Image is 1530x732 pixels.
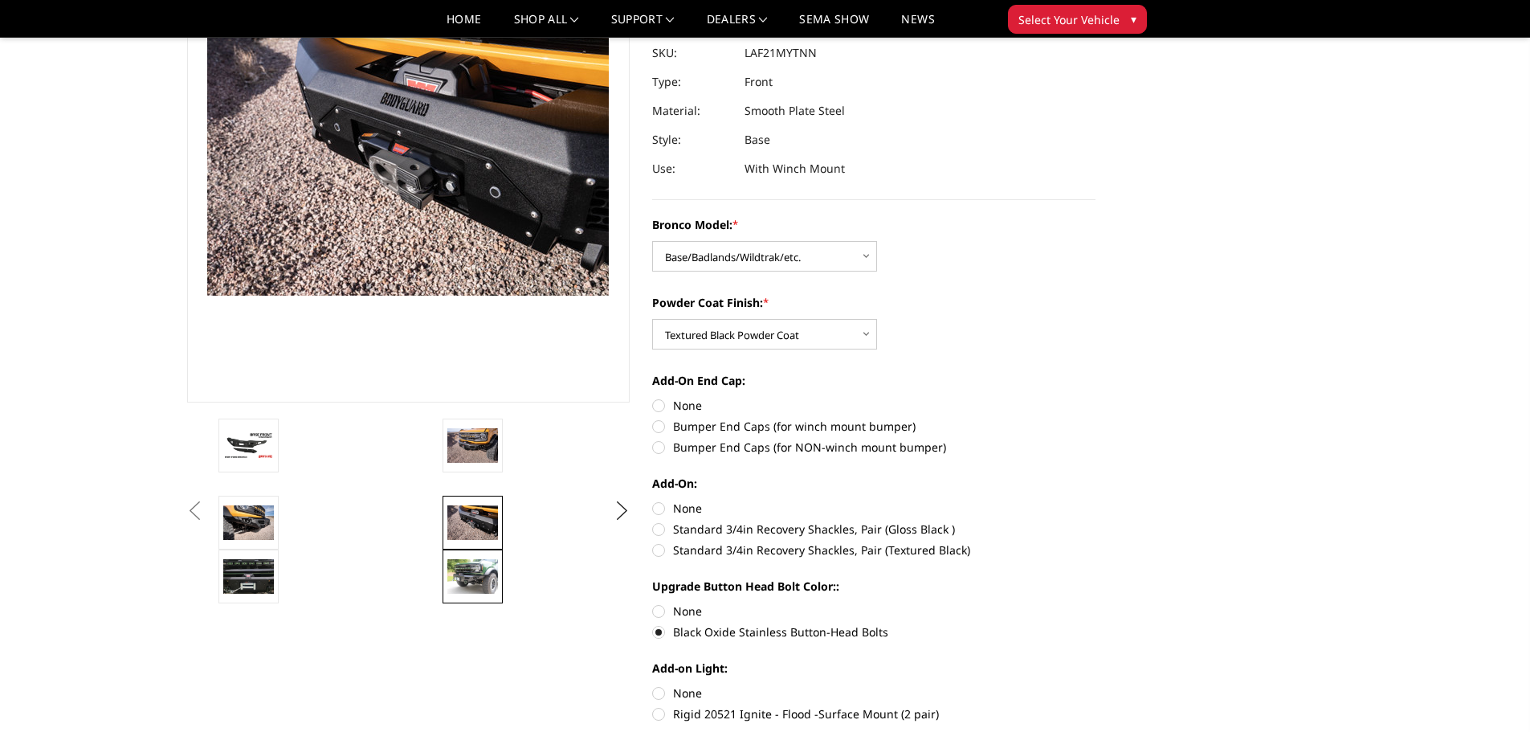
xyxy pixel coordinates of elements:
[652,685,1095,701] label: None
[652,624,1095,640] label: Black Oxide Stainless Button-Head Bolts
[652,39,732,67] dt: SKU:
[1450,655,1530,732] iframe: Chat Widget
[652,397,1095,414] label: None
[652,705,1095,722] label: Rigid 20521 Ignite - Flood -Surface Mount (2 pair)
[707,14,768,37] a: Dealers
[745,67,773,96] dd: Front
[745,39,817,67] dd: LAF21MYTNN
[1018,11,1120,28] span: Select Your Vehicle
[447,505,498,539] img: Bronco Base Front (winch mount)
[652,578,1095,595] label: Upgrade Button Head Bolt Color::
[652,603,1095,620] label: None
[652,154,732,183] dt: Use:
[652,418,1095,435] label: Bumper End Caps (for winch mount bumper)
[652,439,1095,456] label: Bumper End Caps (for NON-winch mount bumper)
[799,14,869,37] a: SEMA Show
[901,14,934,37] a: News
[652,521,1095,538] label: Standard 3/4in Recovery Shackles, Pair (Gloss Black )
[223,431,274,460] img: Freedom Series - Bronco Base Front Bumper
[652,96,732,125] dt: Material:
[611,14,675,37] a: Support
[652,216,1095,233] label: Bronco Model:
[1131,10,1136,27] span: ▾
[745,154,845,183] dd: With Winch Mount
[610,499,634,523] button: Next
[1008,5,1147,34] button: Select Your Vehicle
[223,559,274,593] img: Bronco Base Front (winch mount)
[652,500,1095,517] label: None
[652,125,732,154] dt: Style:
[652,67,732,96] dt: Type:
[652,660,1095,677] label: Add-on Light:
[745,125,770,154] dd: Base
[183,499,207,523] button: Previous
[745,96,845,125] dd: Smooth Plate Steel
[652,372,1095,389] label: Add-On End Cap:
[652,294,1095,311] label: Powder Coat Finish:
[652,542,1095,558] label: Standard 3/4in Recovery Shackles, Pair (Textured Black)
[514,14,579,37] a: shop all
[447,14,481,37] a: Home
[447,428,498,462] img: Bronco Base Front (winch mount)
[447,559,498,593] img: Bronco Base Front (winch mount)
[652,475,1095,492] label: Add-On:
